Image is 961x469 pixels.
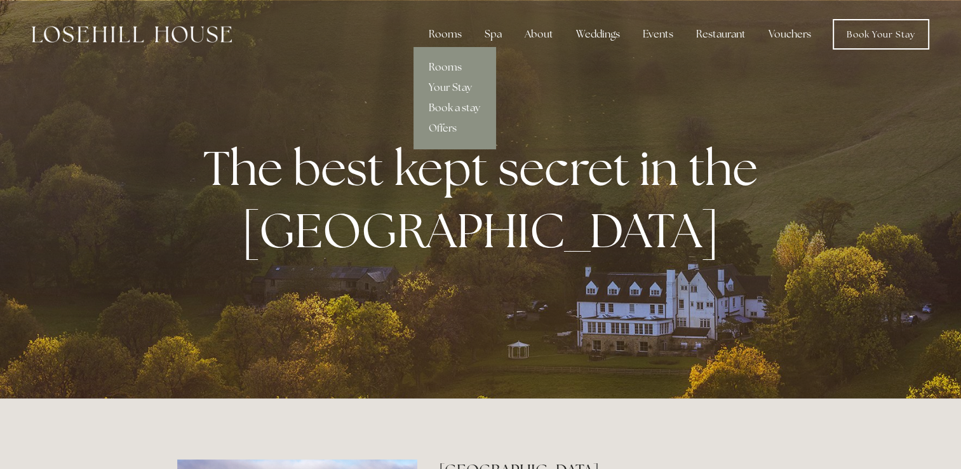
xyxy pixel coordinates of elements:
strong: The best kept secret in the [GEOGRAPHIC_DATA] [203,137,768,261]
div: Events [633,22,683,47]
div: Restaurant [686,22,756,47]
a: Book a stay [413,98,495,118]
a: Vouchers [758,22,821,47]
div: Spa [474,22,512,47]
img: Losehill House [32,26,232,43]
a: Your Stay [413,78,495,98]
a: Book Your Stay [833,19,929,50]
div: About [514,22,563,47]
div: Rooms [419,22,472,47]
div: Weddings [566,22,630,47]
a: Offers [413,118,495,139]
a: Rooms [413,57,495,78]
